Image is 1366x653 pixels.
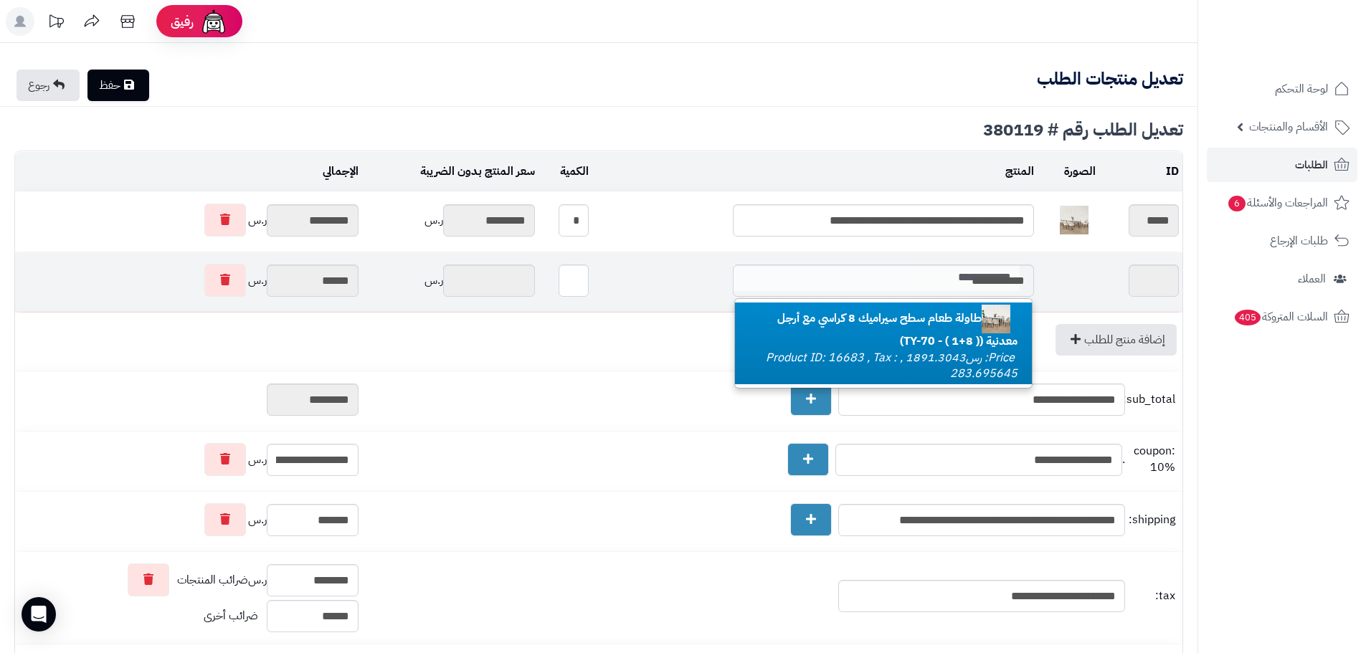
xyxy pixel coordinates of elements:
span: sub_total: [1129,391,1175,408]
img: 1751806280-1-40x40.jpg [982,305,1010,333]
span: tax: [1129,588,1175,604]
div: Open Intercom Messenger [22,597,56,631]
a: لوحة التحكم [1207,72,1357,106]
span: 6 [1228,196,1246,211]
div: ر.س [19,264,359,297]
div: ر.س [366,204,535,237]
a: العملاء [1207,262,1357,296]
small: Price: رس1891.3043 , Product ID: 16683 , Tax : 283.695645 [766,349,1018,383]
div: تعديل الطلب رقم # 380119 [14,121,1183,138]
div: ر.س [19,563,359,596]
a: المراجعات والأسئلة6 [1207,186,1357,220]
div: ر.س [19,204,359,237]
span: طلبات الإرجاع [1270,231,1328,251]
td: ID [1099,152,1182,191]
td: الكمية [539,152,592,191]
span: coupon: 10% [1129,443,1175,476]
a: تحديثات المنصة [38,7,74,39]
td: الإجمالي [15,152,362,191]
span: 405 [1235,310,1261,325]
div: . [366,443,1179,476]
span: shipping: [1129,512,1175,528]
a: حفظ [87,70,149,101]
a: رجوع [16,70,80,101]
img: 1752910217-1-40x40.jpg [1060,206,1088,234]
div: ر.س [19,443,359,476]
div: ر.س [366,264,535,297]
img: ai-face.png [199,7,228,36]
td: سعر المنتج بدون الضريبة [362,152,539,191]
a: الطلبات [1207,148,1357,182]
span: الطلبات [1295,155,1328,175]
span: السلات المتروكة [1233,307,1328,327]
span: لوحة التحكم [1275,79,1328,99]
span: رفيق [171,13,194,30]
td: المنتج [592,152,1038,191]
a: إضافة منتج للطلب [1056,324,1177,356]
span: الأقسام والمنتجات [1249,117,1328,137]
td: الصورة [1038,152,1100,191]
a: السلات المتروكة405 [1207,300,1357,334]
b: طاولة طعام سطح سيراميك 8 كراسي مع أرجل معدنية (( 8+1 ) - TY-70) [777,310,1018,350]
a: طلبات الإرجاع [1207,224,1357,258]
div: ر.س [19,503,359,536]
span: ضرائب المنتجات [177,572,248,588]
b: تعديل منتجات الطلب [1037,66,1183,92]
span: المراجعات والأسئلة [1227,193,1328,213]
span: العملاء [1298,269,1326,289]
span: ضرائب أخرى [204,607,258,624]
